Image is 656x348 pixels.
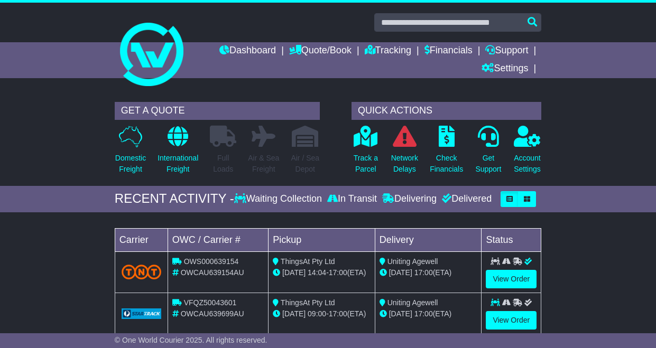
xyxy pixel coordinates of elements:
[387,257,438,266] span: Uniting Agewell
[289,42,352,60] a: Quote/Book
[391,153,418,175] p: Network Delays
[248,153,279,175] p: Air & Sea Freight
[219,42,276,60] a: Dashboard
[380,267,477,278] div: (ETA)
[482,228,541,251] td: Status
[513,125,541,181] a: AccountSettings
[414,309,433,318] span: 17:00
[168,228,268,251] td: OWC / Carrier #
[282,309,306,318] span: [DATE]
[122,265,161,279] img: TNT_Domestic.png
[486,311,537,330] a: View Order
[273,267,371,278] div: - (ETA)
[273,308,371,319] div: - (ETA)
[329,309,347,318] span: 17:00
[308,309,326,318] span: 09:00
[181,268,244,277] span: OWCAU639154AU
[389,309,412,318] span: [DATE]
[389,268,412,277] span: [DATE]
[308,268,326,277] span: 14:04
[158,153,198,175] p: International Freight
[115,125,146,181] a: DomesticFreight
[375,228,482,251] td: Delivery
[380,193,439,205] div: Delivering
[181,309,244,318] span: OWCAU639699AU
[414,268,433,277] span: 17:00
[391,125,419,181] a: NetworkDelays
[115,102,320,120] div: GET A QUOTE
[486,270,537,288] a: View Order
[380,308,477,319] div: (ETA)
[514,153,541,175] p: Account Settings
[475,125,502,181] a: GetSupport
[115,228,168,251] td: Carrier
[482,60,528,78] a: Settings
[269,228,375,251] td: Pickup
[184,298,237,307] span: VFQZ50043601
[387,298,438,307] span: Uniting Agewell
[234,193,325,205] div: Waiting Collection
[424,42,473,60] a: Financials
[291,153,319,175] p: Air / Sea Depot
[430,153,463,175] p: Check Financials
[353,125,378,181] a: Track aParcel
[325,193,380,205] div: In Transit
[329,268,347,277] span: 17:00
[157,125,199,181] a: InternationalFreight
[352,102,541,120] div: QUICK ACTIONS
[282,268,306,277] span: [DATE]
[210,153,236,175] p: Full Loads
[115,153,146,175] p: Domestic Freight
[115,191,234,206] div: RECENT ACTIVITY -
[115,336,267,344] span: © One World Courier 2025. All rights reserved.
[439,193,492,205] div: Delivered
[281,298,335,307] span: ThingsAt Pty Ltd
[429,125,464,181] a: CheckFinancials
[354,153,378,175] p: Track a Parcel
[184,257,239,266] span: OWS000639154
[365,42,411,60] a: Tracking
[122,308,161,319] img: GetCarrierServiceLogo
[281,257,335,266] span: ThingsAt Pty Ltd
[475,153,501,175] p: Get Support
[485,42,528,60] a: Support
